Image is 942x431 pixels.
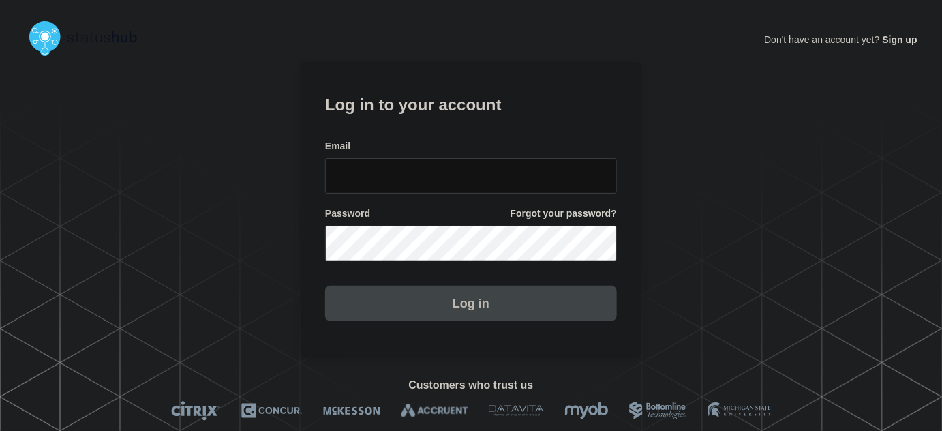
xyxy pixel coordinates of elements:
[323,401,380,421] img: McKesson logo
[401,401,468,421] img: Accruent logo
[511,207,617,220] a: Forgot your password?
[25,16,154,60] img: StatusHub logo
[325,91,617,116] h1: Log in to your account
[325,226,617,261] input: password input
[325,158,617,194] input: email input
[325,140,350,153] span: Email
[880,34,917,45] a: Sign up
[325,286,617,321] button: Log in
[564,401,609,421] img: myob logo
[241,401,303,421] img: Concur logo
[489,401,544,421] img: DataVita logo
[629,401,687,421] img: Bottomline logo
[764,23,917,56] p: Don't have an account yet?
[171,401,221,421] img: Citrix logo
[325,207,370,220] span: Password
[25,379,917,391] h2: Customers who trust us
[708,401,771,421] img: MSU logo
